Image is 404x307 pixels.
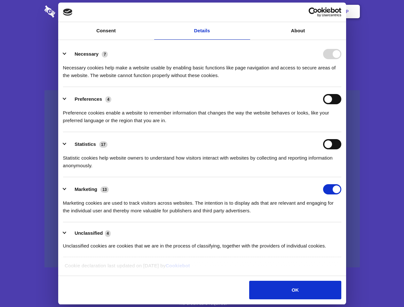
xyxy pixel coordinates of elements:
button: Preferences (4) [63,94,115,104]
h1: Eliminate Slack Data Loss. [44,29,360,52]
iframe: Drift Widget Chat Controller [372,275,396,299]
a: Cookiebot [166,263,190,268]
button: Statistics (17) [63,139,112,149]
button: Necessary (7) [63,49,112,59]
a: Details [154,22,250,40]
a: Usercentrics Cookiebot - opens in a new window [285,7,341,17]
div: Statistic cookies help website owners to understand how visitors interact with websites by collec... [63,149,341,169]
label: Necessary [75,51,99,57]
a: About [250,22,346,40]
span: 13 [100,186,109,193]
label: Marketing [75,186,97,192]
a: Consent [58,22,154,40]
span: 4 [105,230,111,237]
button: OK [249,281,341,299]
h4: Auto-redaction of sensitive data, encrypted data sharing and self-destructing private chats. Shar... [44,58,360,79]
a: Contact [259,2,289,21]
span: 7 [102,51,108,58]
a: Login [290,2,318,21]
label: Statistics [75,141,96,147]
label: Preferences [75,96,102,102]
span: 17 [99,141,107,148]
div: Cookie declaration last updated on [DATE] by [60,262,344,274]
img: logo-wordmark-white-trans-d4663122ce5f474addd5e946df7df03e33cb6a1c49d2221995e7729f52c070b2.svg [44,5,99,18]
img: logo [63,9,73,16]
div: Preference cookies enable a website to remember information that changes the way the website beha... [63,104,341,124]
a: Wistia video thumbnail [44,90,360,268]
a: Pricing [188,2,216,21]
button: Marketing (13) [63,184,113,194]
div: Marketing cookies are used to track visitors across websites. The intention is to display ads tha... [63,194,341,215]
button: Unclassified (4) [63,229,115,237]
div: Unclassified cookies are cookies that we are in the process of classifying, together with the pro... [63,237,341,250]
span: 4 [105,96,111,103]
div: Necessary cookies help make a website usable by enabling basic functions like page navigation and... [63,59,341,79]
